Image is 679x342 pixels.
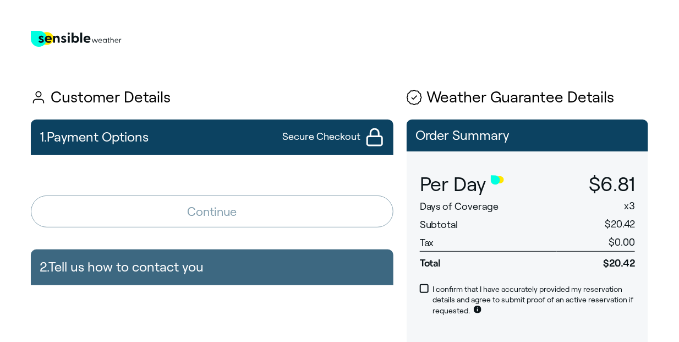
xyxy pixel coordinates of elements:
p: Order Summary [415,128,639,143]
h2: 1. Payment Options [40,124,149,150]
h1: Weather Guarantee Details [407,89,648,106]
span: Subtotal [420,219,458,230]
span: Per Day [420,173,486,196]
span: Tax [420,237,434,248]
span: $20.42 [557,251,635,270]
span: Days of Coverage [420,201,499,212]
h1: Customer Details [31,89,393,106]
span: Secure Checkout [282,130,360,144]
button: 1.Payment OptionsSecure Checkout [31,120,393,155]
span: $20.42 [605,219,635,230]
span: Total [420,251,557,270]
span: $0.00 [609,237,635,248]
span: x 3 [624,200,635,211]
button: Continue [31,196,393,227]
p: I confirm that I have accurately provided my reservation details and agree to submit proof of an ... [433,284,635,317]
span: $6.81 [589,173,635,195]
